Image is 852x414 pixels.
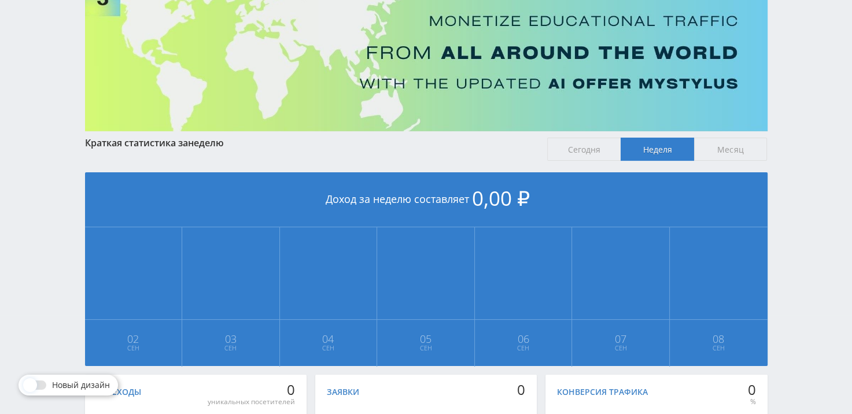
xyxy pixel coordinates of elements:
span: неделю [188,136,224,149]
span: Месяц [694,138,768,161]
span: Сен [670,343,767,353]
span: 08 [670,334,767,343]
span: 0,00 ₽ [472,184,530,212]
span: 04 [281,334,377,343]
span: Неделя [621,138,694,161]
span: Сен [281,343,377,353]
span: Сегодня [547,138,621,161]
span: 03 [183,334,279,343]
span: 02 [86,334,182,343]
div: Переходы [97,387,141,397]
div: уникальных посетителей [208,397,295,406]
div: Доход за неделю составляет [85,172,768,227]
span: Сен [378,343,474,353]
div: 0 [747,382,755,398]
div: % [747,397,755,406]
div: Краткая статистика за [85,138,536,148]
div: 0 [208,382,295,398]
span: Сен [183,343,279,353]
span: 06 [475,334,571,343]
span: Сен [573,343,669,353]
span: 05 [378,334,474,343]
span: Сен [475,343,571,353]
span: Сен [86,343,182,353]
div: Заявки [327,387,359,397]
span: 07 [573,334,669,343]
span: Новый дизайн [52,380,110,390]
div: Конверсия трафика [557,387,648,397]
div: 0 [517,382,525,398]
